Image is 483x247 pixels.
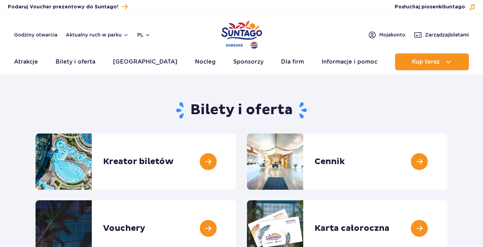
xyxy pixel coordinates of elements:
[113,53,177,70] a: [GEOGRAPHIC_DATA]
[195,53,216,70] a: Nocleg
[233,53,263,70] a: Sponsorzy
[8,4,118,11] span: Podaruj Voucher prezentowy do Suntago!
[395,53,469,70] button: Kup teraz
[14,53,38,70] a: Atrakcje
[414,31,469,39] a: Zarządzajbiletami
[395,4,465,11] span: Posłuchaj piosenki
[36,101,447,119] h1: Bilety i oferta
[395,4,476,11] button: Posłuchaj piosenkiSuntago
[281,53,304,70] a: Dla firm
[221,18,262,50] a: Park of Poland
[322,53,377,70] a: Informacje i pomoc
[66,32,129,38] button: Aktualny ruch w parku
[368,31,405,39] a: Mojekonto
[14,31,57,38] a: Godziny otwarcia
[412,59,440,65] span: Kup teraz
[425,31,469,38] span: Zarządzaj biletami
[137,31,151,38] button: pl
[379,31,405,38] span: Moje konto
[56,53,95,70] a: Bilety i oferta
[8,2,128,12] a: Podaruj Voucher prezentowy do Suntago!
[443,5,465,9] span: Suntago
